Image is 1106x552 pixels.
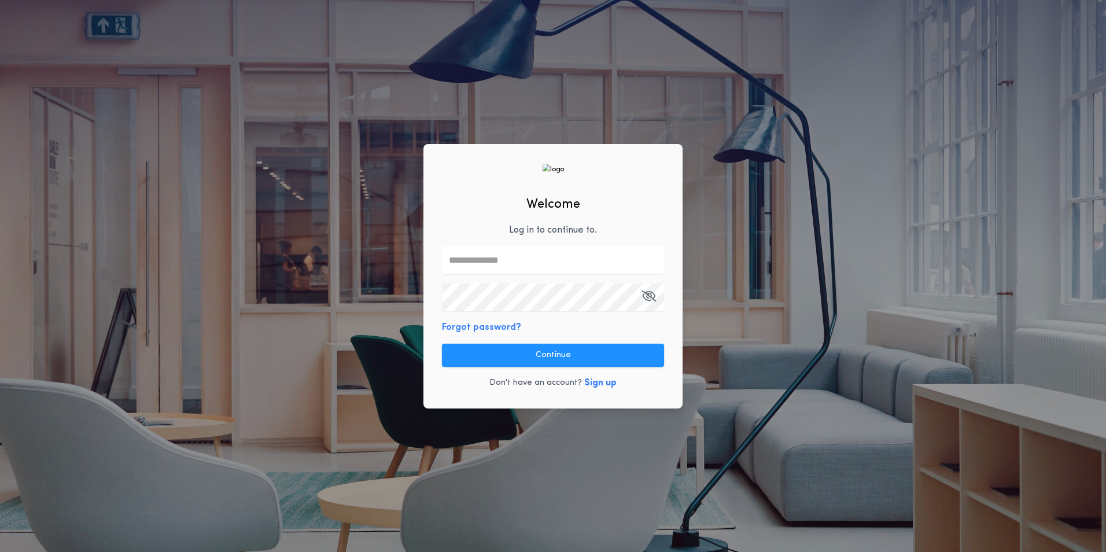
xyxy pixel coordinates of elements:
p: Log in to continue to . [509,223,597,237]
img: logo [542,164,564,175]
button: Continue [442,344,664,367]
p: Don't have an account? [489,377,582,389]
button: Forgot password? [442,321,521,334]
h2: Welcome [526,195,580,214]
button: Sign up [584,376,617,390]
